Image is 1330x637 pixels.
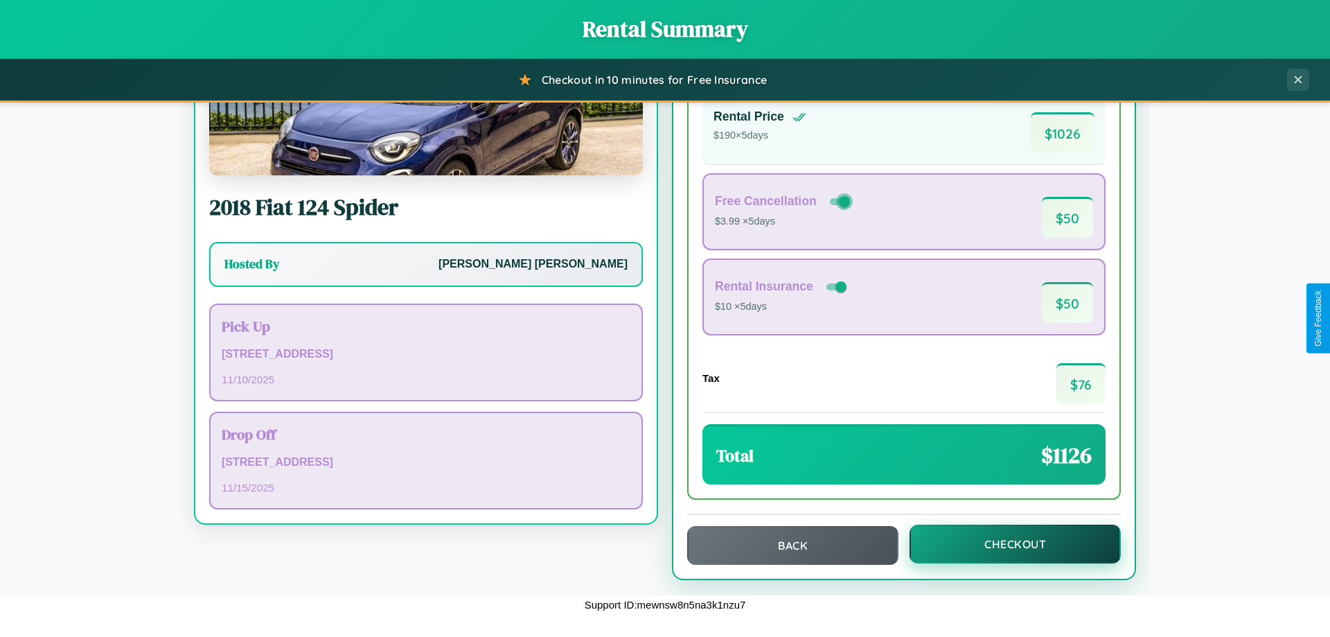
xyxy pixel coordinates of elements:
[222,424,630,444] h3: Drop Off
[222,316,630,336] h3: Pick Up
[715,279,813,294] h4: Rental Insurance
[715,213,853,231] p: $3.99 × 5 days
[702,372,720,384] h4: Tax
[687,526,898,565] button: Back
[1056,363,1106,404] span: $ 76
[910,525,1121,564] button: Checkout
[14,14,1316,44] h1: Rental Summary
[1041,440,1092,471] span: $ 1126
[716,444,754,467] h3: Total
[224,256,279,272] h3: Hosted By
[1313,290,1323,347] div: Give Feedback
[715,298,849,316] p: $10 × 5 days
[438,254,628,274] p: [PERSON_NAME] [PERSON_NAME]
[222,370,630,389] p: 11 / 10 / 2025
[713,127,806,145] p: $ 190 × 5 days
[715,194,817,209] h4: Free Cancellation
[222,453,630,473] p: [STREET_ADDRESS]
[1042,282,1093,323] span: $ 50
[542,73,767,87] span: Checkout in 10 minutes for Free Insurance
[1031,112,1094,153] span: $ 1026
[585,595,746,614] p: Support ID: mewnsw8n5na3k1nzu7
[222,478,630,497] p: 11 / 15 / 2025
[1042,197,1093,238] span: $ 50
[222,344,630,365] p: [STREET_ADDRESS]
[209,192,643,222] h2: 2018 Fiat 124 Spider
[209,37,643,175] img: Fiat 124 Spider
[713,110,784,124] h4: Rental Price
